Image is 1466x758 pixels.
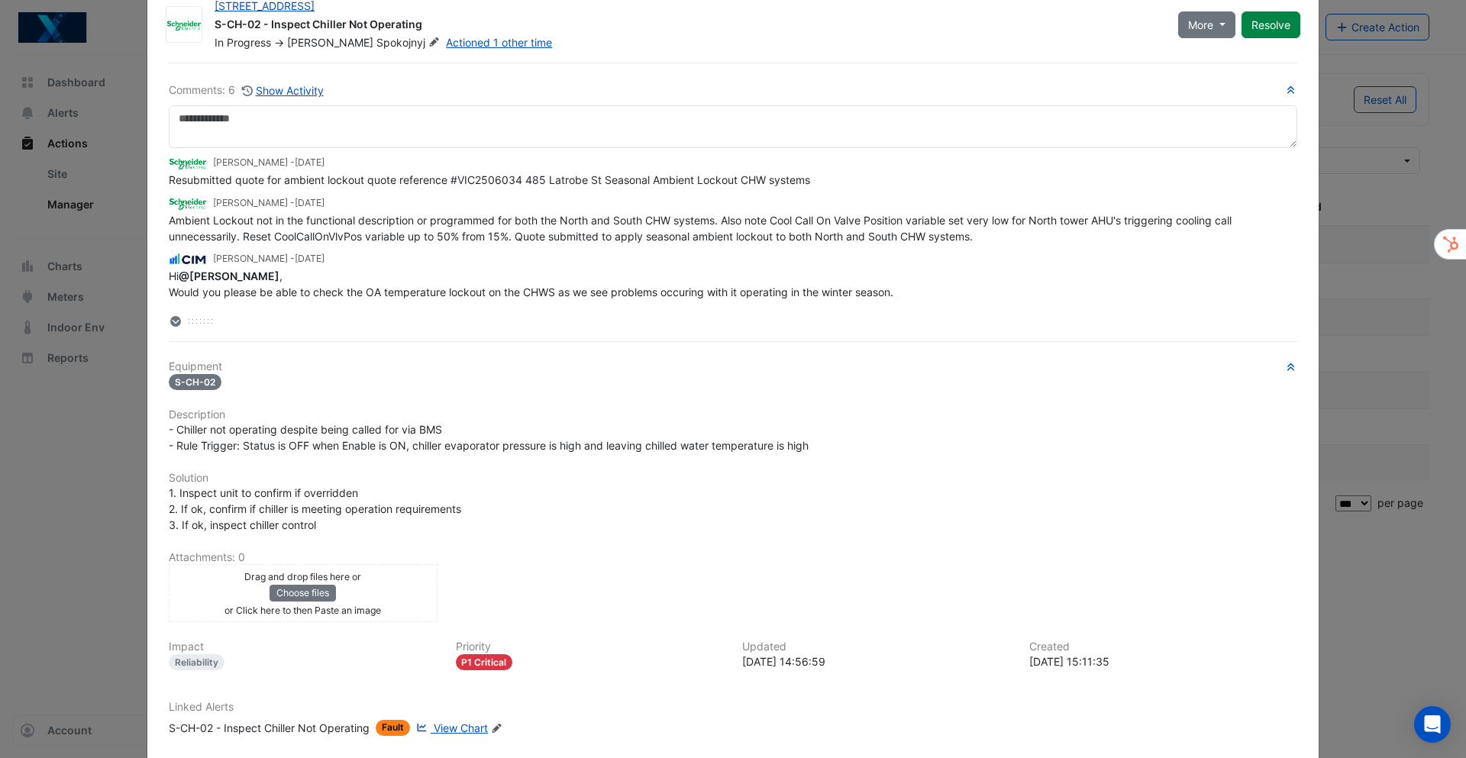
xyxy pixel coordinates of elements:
span: Fault [376,720,410,736]
img: CIM [169,251,207,268]
button: Choose files [270,585,336,602]
button: More [1178,11,1235,38]
img: Schneider Electric [169,195,207,211]
div: Comments: 6 [169,82,325,99]
span: 2025-09-02 14:56:59 [295,156,325,168]
button: Show Activity [241,82,325,99]
small: [PERSON_NAME] - [213,156,325,169]
span: Ambient Lockout not in the functional description or programmed for both the North and South CHW ... [169,214,1235,243]
img: Schneider Electric [166,18,202,33]
h6: Attachments: 0 [169,551,1297,564]
span: In Progress [215,36,271,49]
h6: Description [169,408,1297,421]
fa-icon: Edit Linked Alerts [491,723,502,734]
h6: Solution [169,472,1297,485]
div: [DATE] 14:56:59 [742,653,1011,669]
div: [DATE] 15:11:35 [1029,653,1298,669]
h6: Impact [169,640,438,653]
span: S-CH-02 [169,374,221,390]
span: [PERSON_NAME] [287,36,373,49]
h6: Created [1029,640,1298,653]
span: 1. Inspect unit to confirm if overridden 2. If ok, confirm if chiller is meeting operation requir... [169,486,461,531]
div: Reliability [169,654,224,670]
a: Actioned 1 other time [446,36,552,49]
h6: Updated [742,640,1011,653]
h6: Linked Alerts [169,701,1297,714]
span: Spokojnyj [376,35,443,50]
span: 2025-06-04 09:09:00 [295,197,325,208]
span: ivan.spokojnyj@se.com [Schneider Electric] [179,269,279,282]
span: View Chart [434,721,488,734]
button: Resolve [1242,11,1300,38]
span: -> [274,36,284,49]
div: P1 Critical [456,654,513,670]
span: More [1188,17,1213,33]
span: Resubmitted quote for ambient lockout quote reference #VIC2506034 485 Latrobe St Seasonal Ambient... [169,173,810,186]
img: Schneider Electric [169,155,207,172]
h6: Priority [456,640,725,653]
span: 2025-06-03 14:29:42 [295,253,325,264]
span: - Chiller not operating despite being called for via BMS - Rule Trigger: Status is OFF when Enabl... [169,423,809,452]
small: Drag and drop files here or [244,571,361,582]
span: Hi , Would you please be able to check the OA temperature lockout on the CHWS as we see problems ... [169,269,893,314]
div: S-CH-02 - Inspect Chiller Not Operating [215,17,1160,35]
div: Open Intercom Messenger [1414,706,1451,743]
div: S-CH-02 - Inspect Chiller Not Operating [169,720,370,736]
small: [PERSON_NAME] - [213,252,325,266]
h6: Equipment [169,360,1297,373]
fa-layers: More [169,316,182,327]
small: or Click here to then Paste an image [224,605,381,616]
a: View Chart [413,720,488,736]
small: [PERSON_NAME] - [213,196,325,210]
